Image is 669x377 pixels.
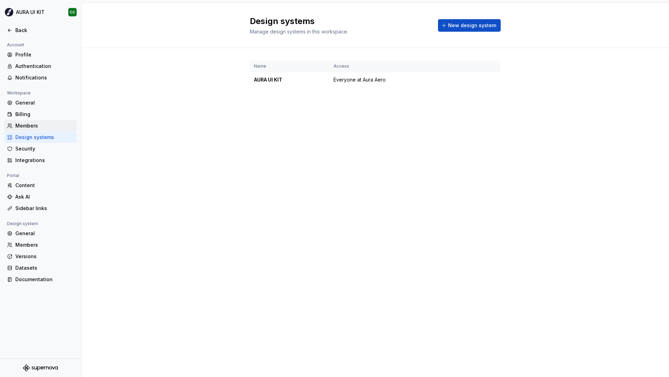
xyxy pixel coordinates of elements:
[329,61,433,72] th: Access
[4,41,27,49] div: Account
[4,262,77,274] a: Datasets
[15,157,74,164] div: Integrations
[250,29,348,34] span: Manage design systems in this workspace.
[448,22,496,29] span: New design system
[4,143,77,154] a: Security
[15,74,74,81] div: Notifications
[254,76,325,83] div: AURA UI KIT
[23,364,58,371] svg: Supernova Logo
[5,8,13,16] img: 21c8839b-7b80-4e8a-93b5-a407ded24906.png
[15,27,74,34] div: Back
[15,264,74,271] div: Datasets
[250,61,329,72] th: Name
[15,111,74,118] div: Billing
[4,180,77,191] a: Content
[333,76,386,83] span: Everyone at Aura Aero
[4,97,77,108] a: General
[250,16,430,27] h2: Design systems
[4,72,77,83] a: Notifications
[4,171,22,180] div: Portal
[4,239,77,251] a: Members
[15,182,74,189] div: Content
[15,205,74,212] div: Sidebar links
[15,63,74,70] div: Authentication
[15,51,74,58] div: Profile
[4,155,77,166] a: Integrations
[4,49,77,60] a: Profile
[15,276,74,283] div: Documentation
[4,61,77,72] a: Authentication
[15,99,74,106] div: General
[70,9,75,15] div: CC
[15,134,74,141] div: Design systems
[4,203,77,214] a: Sidebar links
[15,193,74,200] div: Ask AI
[15,122,74,129] div: Members
[4,25,77,36] a: Back
[16,9,45,16] div: AURA UI KIT
[4,220,41,228] div: Design system
[15,145,74,152] div: Security
[15,253,74,260] div: Versions
[4,191,77,202] a: Ask AI
[4,89,33,97] div: Workspace
[438,19,501,32] button: New design system
[4,120,77,131] a: Members
[15,230,74,237] div: General
[4,109,77,120] a: Billing
[4,274,77,285] a: Documentation
[15,241,74,248] div: Members
[1,5,79,20] button: AURA UI KITCC
[4,251,77,262] a: Versions
[4,132,77,143] a: Design systems
[4,228,77,239] a: General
